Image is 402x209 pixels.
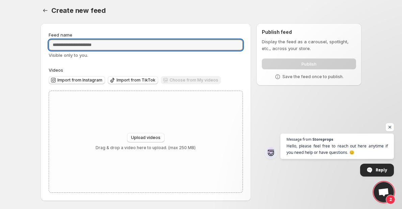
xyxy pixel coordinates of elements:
[376,164,387,176] span: Reply
[386,195,395,204] span: 2
[51,6,106,15] span: Create new feed
[374,182,394,202] a: Open chat
[117,77,155,83] span: Import from TikTok
[131,135,160,140] span: Upload videos
[127,133,165,142] button: Upload videos
[49,52,88,58] span: Visible only to you.
[286,143,388,156] span: Hello, please feel free to reach out here anytime if you need help or have questions. 😊
[282,74,344,79] p: Save the feed once to publish.
[49,32,72,38] span: Feed name
[312,137,333,141] span: Storeprops
[286,137,311,141] span: Message from
[57,77,102,83] span: Import from Instagram
[108,76,158,84] button: Import from TikTok
[41,6,50,15] button: Settings
[262,29,356,36] h2: Publish feed
[49,67,63,73] span: Videos
[262,38,356,52] p: Display the feed as a carousel, spotlight, etc., across your store.
[96,145,196,150] p: Drag & drop a video here to upload. (max 250 MB)
[49,76,105,84] button: Import from Instagram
